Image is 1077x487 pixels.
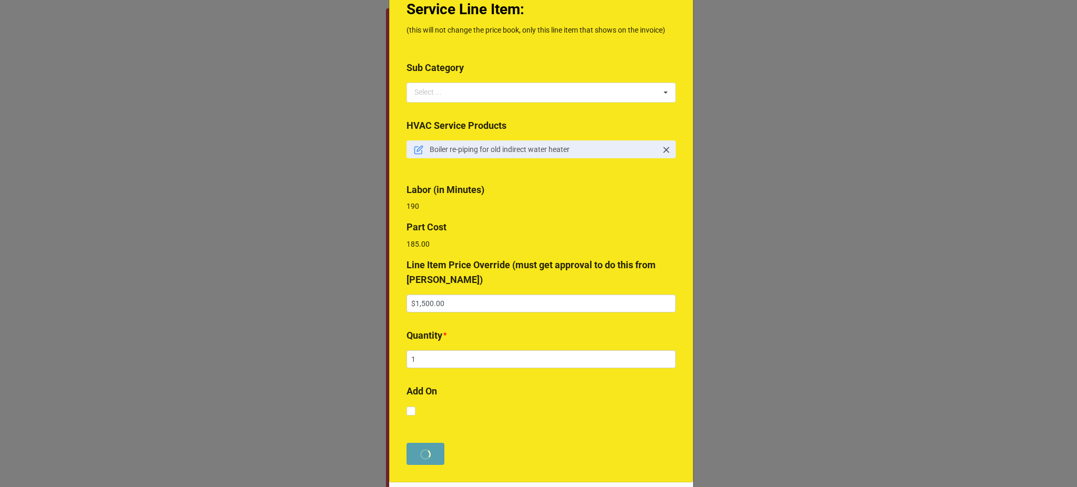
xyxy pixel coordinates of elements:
p: Boiler re-piping for old indirect water heater [430,144,657,155]
b: Part Cost [407,221,446,232]
div: Select ... [412,86,457,98]
p: 190 [407,201,676,211]
p: (this will not change the price book, only this line item that shows on the invoice) [407,25,676,35]
label: Line Item Price Override (must get approval to do this from [PERSON_NAME]) [407,258,676,288]
b: Service Line Item: [407,1,524,18]
label: HVAC Service Products [407,118,506,133]
label: Sub Category [407,60,464,75]
label: Add On [407,384,437,399]
p: 185.00 [407,239,676,249]
b: Labor (in Minutes) [407,184,484,195]
label: Quantity [407,328,442,343]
